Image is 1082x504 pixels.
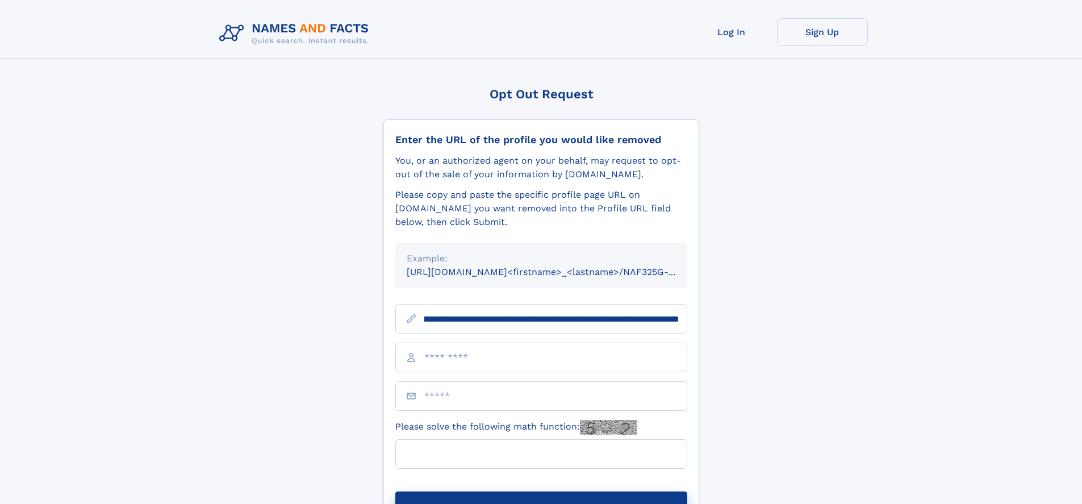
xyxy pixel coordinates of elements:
[395,420,637,435] label: Please solve the following math function:
[686,18,777,46] a: Log In
[407,252,676,265] div: Example:
[777,18,868,46] a: Sign Up
[383,87,699,101] div: Opt Out Request
[395,134,687,146] div: Enter the URL of the profile you would like removed
[395,188,687,229] div: Please copy and paste the specific profile page URL on [DOMAIN_NAME] you want removed into the Pr...
[395,154,687,181] div: You, or an authorized agent on your behalf, may request to opt-out of the sale of your informatio...
[407,266,709,277] small: [URL][DOMAIN_NAME]<firstname>_<lastname>/NAF325G-xxxxxxxx
[215,18,378,49] img: Logo Names and Facts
